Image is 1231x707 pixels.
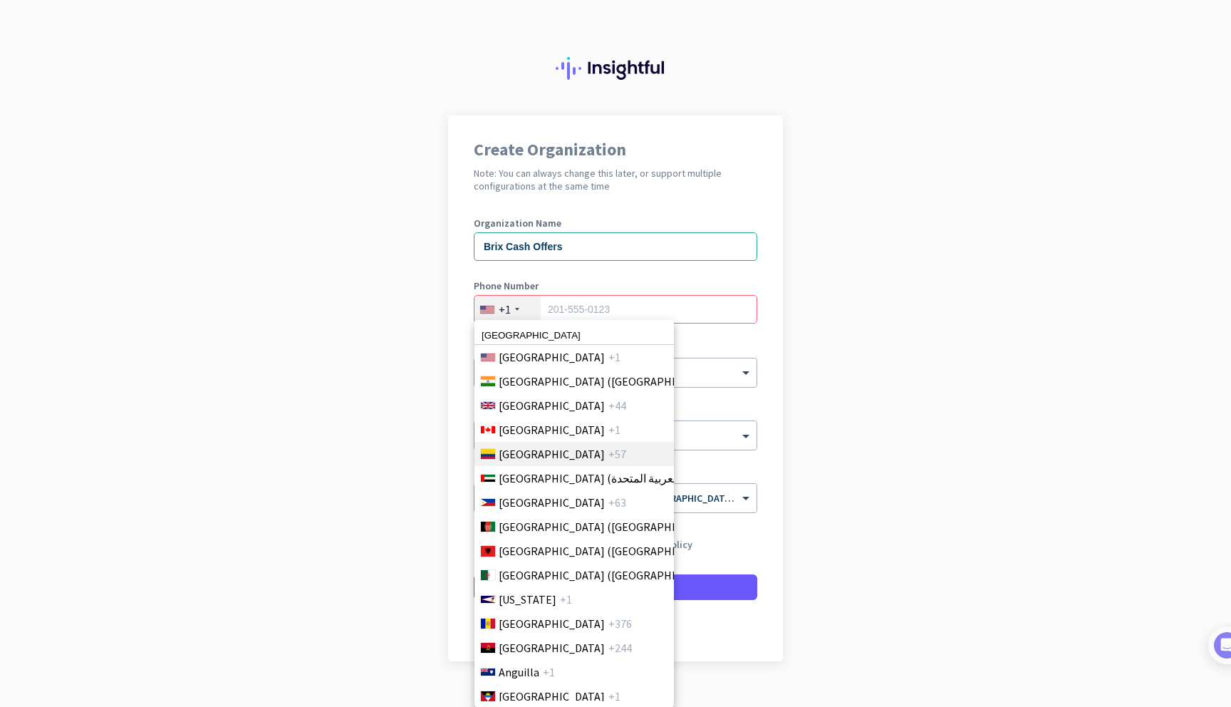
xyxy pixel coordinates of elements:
[499,567,721,584] span: [GEOGRAPHIC_DATA] (‫[GEOGRAPHIC_DATA]‬‎)
[499,421,605,438] span: [GEOGRAPHIC_DATA]
[560,591,572,608] span: +1
[499,615,605,632] span: [GEOGRAPHIC_DATA]
[608,397,626,414] span: +44
[608,494,626,511] span: +63
[608,421,620,438] span: +1
[499,688,605,705] span: [GEOGRAPHIC_DATA]
[499,494,605,511] span: [GEOGRAPHIC_DATA]
[499,470,724,487] span: [GEOGRAPHIC_DATA] (‫الإمارات العربية المتحدة‬‎)
[608,445,626,463] span: +57
[499,542,721,559] span: [GEOGRAPHIC_DATA] ([GEOGRAPHIC_DATA])
[499,518,721,535] span: [GEOGRAPHIC_DATA] (‫[GEOGRAPHIC_DATA]‬‎)
[499,349,605,366] span: [GEOGRAPHIC_DATA]
[608,349,620,366] span: +1
[474,326,674,345] input: Search Country
[543,664,555,681] span: +1
[499,639,605,656] span: [GEOGRAPHIC_DATA]
[499,373,721,390] span: [GEOGRAPHIC_DATA] ([GEOGRAPHIC_DATA])
[499,397,605,414] span: [GEOGRAPHIC_DATA]
[499,445,605,463] span: [GEOGRAPHIC_DATA]
[499,664,539,681] span: Anguilla
[608,639,632,656] span: +244
[499,591,556,608] span: [US_STATE]
[608,688,620,705] span: +1
[608,615,632,632] span: +376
